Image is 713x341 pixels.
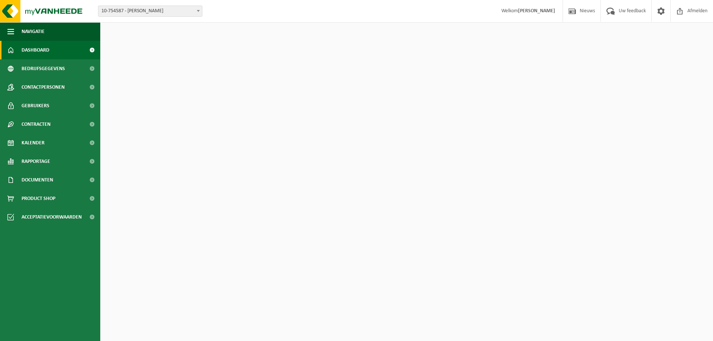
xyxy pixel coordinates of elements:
span: Dashboard [22,41,49,59]
span: Product Shop [22,189,55,208]
span: Contactpersonen [22,78,65,96]
span: Contracten [22,115,51,134]
span: Documenten [22,171,53,189]
span: Acceptatievoorwaarden [22,208,82,226]
span: Gebruikers [22,96,49,115]
span: Navigatie [22,22,45,41]
span: Bedrijfsgegevens [22,59,65,78]
span: Rapportage [22,152,50,171]
span: 10-754587 - WILLE RONALD - WONDELGEM [98,6,202,17]
span: 10-754587 - WILLE RONALD - WONDELGEM [98,6,202,16]
span: Kalender [22,134,45,152]
strong: [PERSON_NAME] [518,8,555,14]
